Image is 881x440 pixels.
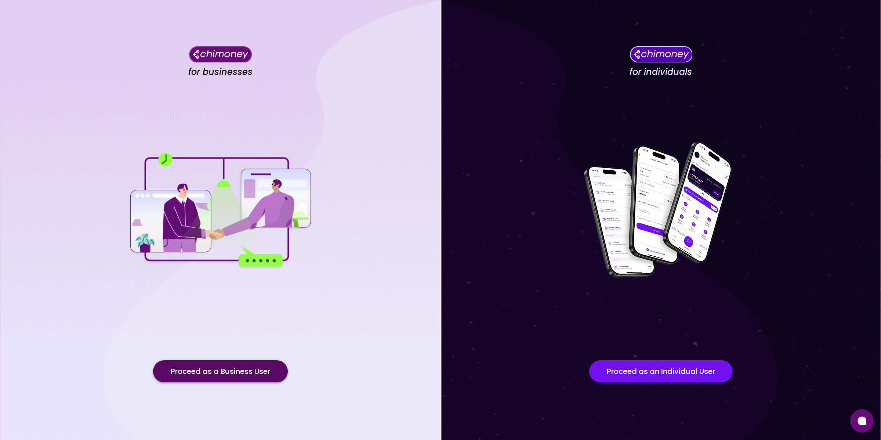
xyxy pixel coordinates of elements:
[569,137,753,284] img: for individuals
[189,46,252,62] img: Chimoney for businesses
[128,153,312,268] img: for businesses
[589,360,733,382] button: Proceed as an Individual User
[153,360,288,382] button: Proceed as a Business User
[630,46,692,62] img: Chimoney for individuals
[850,409,874,433] button: Open chat window
[188,66,253,77] h4: for businesses
[630,66,692,77] h4: for individuals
